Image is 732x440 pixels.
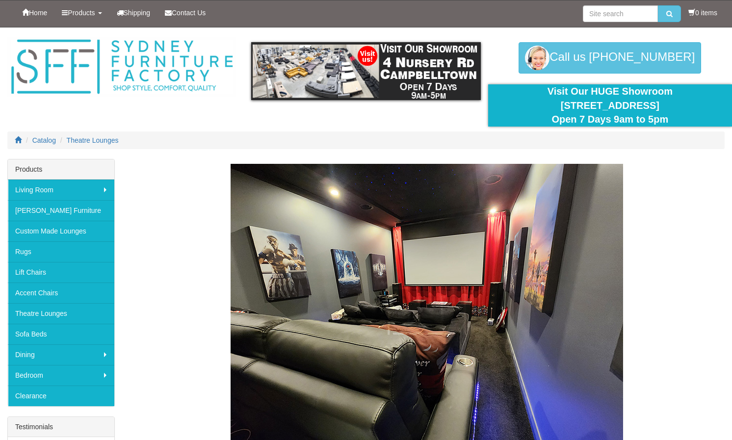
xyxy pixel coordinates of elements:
[688,8,717,18] li: 0 items
[8,324,114,344] a: Sofa Beds
[8,283,114,303] a: Accent Chairs
[7,37,236,97] img: Sydney Furniture Factory
[54,0,109,25] a: Products
[496,84,725,127] div: Visit Our HUGE Showroom [STREET_ADDRESS] Open 7 Days 9am to 5pm
[8,241,114,262] a: Rugs
[109,0,158,25] a: Shipping
[8,417,114,437] div: Testimonials
[8,221,114,241] a: Custom Made Lounges
[124,9,151,17] span: Shipping
[68,9,95,17] span: Products
[157,0,213,25] a: Contact Us
[8,386,114,406] a: Clearance
[251,42,480,100] img: showroom.gif
[8,180,114,200] a: Living Room
[8,159,114,180] div: Products
[8,200,114,221] a: [PERSON_NAME] Furniture
[8,262,114,283] a: Lift Chairs
[8,303,114,324] a: Theatre Lounges
[29,9,47,17] span: Home
[8,344,114,365] a: Dining
[15,0,54,25] a: Home
[67,136,119,144] a: Theatre Lounges
[32,136,56,144] a: Catalog
[8,365,114,386] a: Bedroom
[583,5,658,22] input: Site search
[172,9,206,17] span: Contact Us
